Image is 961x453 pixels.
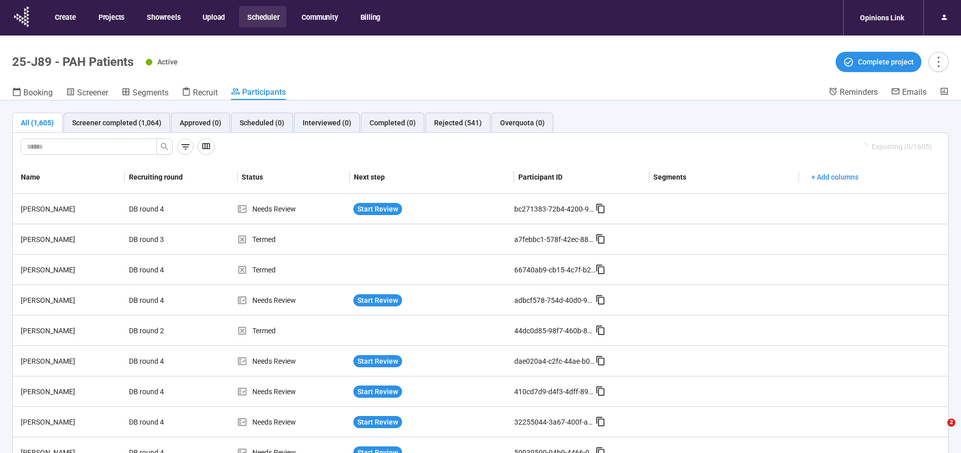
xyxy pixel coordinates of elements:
button: Start Review [353,294,402,306]
span: more [932,55,945,68]
div: Approved (0) [180,117,221,128]
div: dae020a4-c2fc-44ae-b0a1-181ebfcbac65 [514,356,595,367]
div: [PERSON_NAME] [17,356,125,367]
div: [PERSON_NAME] [17,264,125,275]
th: Participant ID [514,161,649,194]
button: Start Review [353,416,402,428]
button: Start Review [353,355,402,367]
span: Complete project [858,56,914,67]
div: Needs Review [237,356,349,367]
div: Needs Review [237,386,349,397]
div: 66740ab9-cb15-4c7f-b2e1-846535ba1e74 [514,264,595,275]
div: Termed [237,264,349,275]
a: Booking [12,87,53,100]
button: search [156,138,173,155]
button: Complete project [836,52,921,72]
button: Create [47,6,83,27]
button: + Add columns [803,169,867,185]
th: Recruiting round [125,161,237,194]
div: Interviewed (0) [303,117,351,128]
span: + Add columns [811,171,858,183]
span: Recruit [193,88,218,97]
div: a7febbc1-578f-42ec-8811-f498e0336d53 [514,234,595,245]
iframe: Intercom live chat [926,419,951,443]
button: Start Review [353,386,402,398]
h1: 25-J89 - PAH Patients [12,55,134,69]
button: Projects [90,6,131,27]
span: loading [860,143,868,150]
div: adbcf578-754d-40d0-9067-50f0456617c5 [514,295,595,306]
span: Booking [23,88,53,97]
span: Start Review [357,356,398,367]
div: DB round 3 [125,230,201,249]
div: [PERSON_NAME] [17,325,125,336]
div: [PERSON_NAME] [17,416,125,428]
a: Segments [121,87,169,100]
div: [PERSON_NAME] [17,295,125,306]
div: 32255044-3a67-400f-adea-f5b4310a5c41 [514,416,595,428]
th: Segments [649,161,799,194]
div: Screener completed (1,064) [72,117,161,128]
th: Next step [350,161,515,194]
div: Opinions Link [854,8,910,27]
div: Completed (0) [370,117,416,128]
span: Screener [77,88,108,97]
div: Needs Review [237,416,349,428]
a: Recruit [182,87,218,100]
div: DB round 4 [125,352,201,371]
span: Participants [242,87,286,97]
span: Segments [132,88,169,97]
div: All (1,605) [21,117,54,128]
div: Rejected (541) [434,117,482,128]
div: DB round 4 [125,260,201,280]
a: Emails [891,87,926,99]
div: DB round 4 [125,382,201,401]
span: Active [157,58,178,66]
div: Termed [237,234,349,245]
div: [PERSON_NAME] [17,386,125,397]
th: Status [238,161,350,194]
div: DB round 4 [125,291,201,310]
span: 2 [947,419,955,427]
span: search [160,143,169,151]
div: Needs Review [237,203,349,215]
div: DB round 2 [125,321,201,340]
span: Emails [902,87,926,97]
div: [PERSON_NAME] [17,234,125,245]
div: DB round 4 [125,412,201,432]
a: Participants [231,87,286,100]
div: 44dc0d85-98f7-460b-886f-0b063e7751e8 [514,325,595,336]
button: Scheduler [239,6,286,27]
span: Exporting (0/1605) [872,141,932,152]
div: Scheduled (0) [240,117,284,128]
button: Community [293,6,345,27]
span: Start Review [357,386,398,397]
div: Needs Review [237,295,349,306]
span: Reminders [840,87,878,97]
button: Start Review [353,203,402,215]
span: Start Review [357,203,398,215]
button: Exporting (0/1605) [852,138,940,155]
span: Start Review [357,295,398,306]
div: DB round 4 [125,199,201,219]
div: Termed [237,325,349,336]
th: Name [13,161,125,194]
a: Reminders [829,87,878,99]
div: 410cd7d9-d4f3-4dff-8932-b36b2594fe61 [514,386,595,397]
div: [PERSON_NAME] [17,203,125,215]
span: Start Review [357,416,398,428]
button: more [929,52,949,72]
button: Showreels [139,6,187,27]
a: Screener [66,87,108,100]
button: Billing [352,6,388,27]
div: bc271383-72b4-4200-9f51-a3cfbb719036 [514,203,595,215]
button: Upload [194,6,232,27]
div: Overquota (0) [500,117,545,128]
